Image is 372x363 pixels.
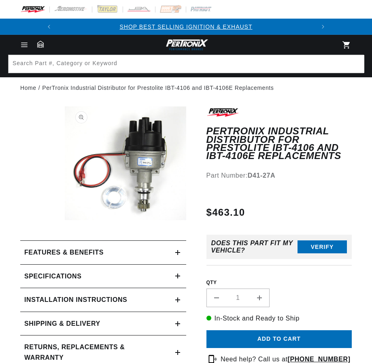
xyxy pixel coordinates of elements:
[24,318,100,329] h2: Shipping & Delivery
[24,342,155,363] h2: Returns, Replacements & Warranty
[20,288,186,312] summary: Installation instructions
[119,23,252,30] a: SHOP BEST SELLING IGNITION & EXHAUST
[37,40,44,48] a: Garage: 0 item(s)
[346,55,363,73] button: Search Part #, Category or Keyword
[57,22,315,31] div: Announcement
[248,172,275,179] strong: D41-27A
[20,312,186,335] summary: Shipping & Delivery
[206,127,352,160] h1: PerTronix Industrial Distributor for Prestolite IBT-4106 and IBT-4106E Replacements
[41,19,57,35] button: Translation missing: en.sections.announcements.previous_announcement
[206,313,352,324] p: In-Stock and Ready to Ship
[42,83,274,92] a: PerTronix Industrial Distributor for Prestolite IBT-4106 and IBT-4106E Replacements
[20,106,186,224] media-gallery: Gallery Viewer
[24,295,127,305] h2: Installation instructions
[24,247,104,258] h2: Features & Benefits
[24,271,81,282] h2: Specifications
[206,170,352,181] div: Part Number:
[315,19,331,35] button: Translation missing: en.sections.announcements.next_announcement
[288,356,351,363] a: [PHONE_NUMBER]
[206,279,352,286] label: QTY
[206,205,245,220] span: $463.10
[20,241,186,264] summary: Features & Benefits
[20,83,352,92] nav: breadcrumbs
[15,40,33,49] summary: Menu
[57,22,315,31] div: 1 of 2
[298,240,347,253] button: Verify
[20,83,36,92] a: Home
[164,38,208,51] img: Pertronix
[211,240,298,254] div: Does This part fit My vehicle?
[20,265,186,288] summary: Specifications
[9,55,364,73] input: Search Part #, Category or Keyword
[206,330,352,348] button: Add to cart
